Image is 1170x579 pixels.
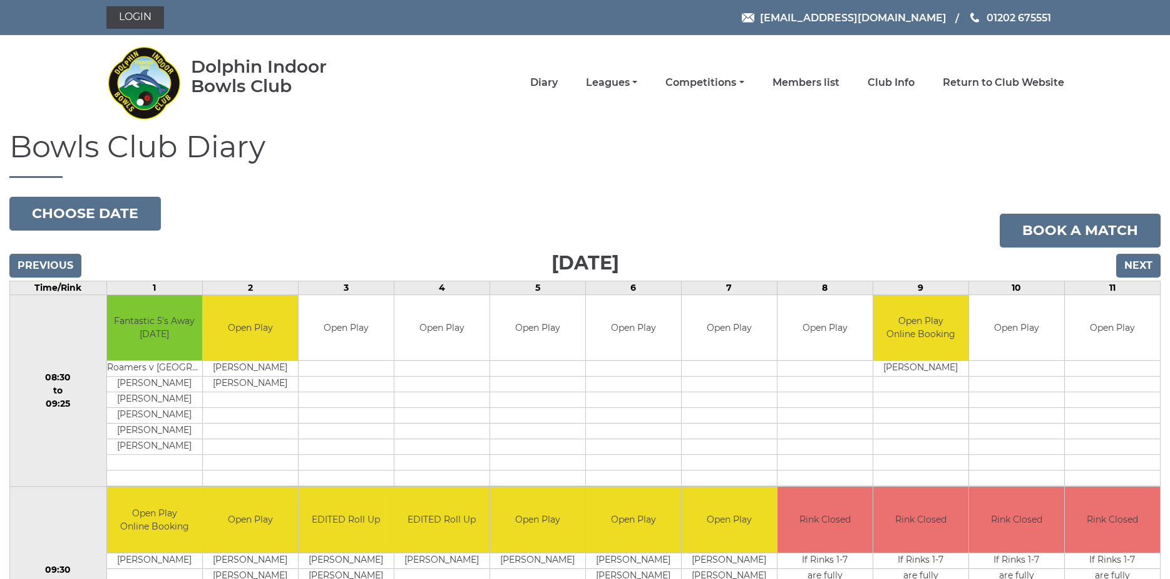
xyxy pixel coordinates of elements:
h1: Bowls Club Diary [9,130,1161,178]
img: Phone us [970,13,979,23]
td: [PERSON_NAME] [394,553,490,568]
td: Rink Closed [1065,487,1160,553]
td: 10 [968,281,1064,295]
a: Competitions [665,76,744,90]
img: Dolphin Indoor Bowls Club [106,39,182,127]
td: Open Play [490,487,585,553]
td: Open Play [682,295,777,361]
td: Rink Closed [969,487,1064,553]
a: Leagues [586,76,637,90]
td: [PERSON_NAME] [586,553,681,568]
td: Open Play [203,295,298,361]
td: 1 [106,281,202,295]
a: Members list [772,76,839,90]
td: [PERSON_NAME] [490,553,585,568]
td: 6 [585,281,681,295]
td: [PERSON_NAME] [107,377,202,392]
td: If Rinks 1-7 [777,553,873,568]
a: Return to Club Website [943,76,1064,90]
td: Open Play Online Booking [107,487,202,553]
td: Open Play [586,295,681,361]
td: 9 [873,281,968,295]
td: 7 [681,281,777,295]
span: [EMAIL_ADDRESS][DOMAIN_NAME] [760,11,947,23]
td: Open Play [969,295,1064,361]
td: 08:30 to 09:25 [10,295,107,487]
input: Next [1116,254,1161,278]
td: [PERSON_NAME] [203,377,298,392]
td: Roamers v [GEOGRAPHIC_DATA] [107,361,202,377]
a: Email [EMAIL_ADDRESS][DOMAIN_NAME] [742,10,947,26]
td: If Rinks 1-7 [1065,553,1160,568]
td: 11 [1064,281,1160,295]
td: EDITED Roll Up [394,487,490,553]
td: Open Play [682,487,777,553]
div: Dolphin Indoor Bowls Club [191,57,367,96]
input: Previous [9,254,81,278]
td: [PERSON_NAME] [107,439,202,455]
td: EDITED Roll Up [299,487,394,553]
td: If Rinks 1-7 [969,553,1064,568]
td: Open Play [586,487,681,553]
td: Open Play [203,487,298,553]
a: Phone us 01202 675551 [968,10,1051,26]
td: Open Play [490,295,585,361]
td: [PERSON_NAME] [107,424,202,439]
td: [PERSON_NAME] [107,408,202,424]
td: Open Play [1065,295,1160,361]
td: Rink Closed [777,487,873,553]
td: 3 [298,281,394,295]
td: [PERSON_NAME] [299,553,394,568]
a: Login [106,6,164,29]
td: [PERSON_NAME] [873,361,968,377]
td: 5 [490,281,585,295]
td: [PERSON_NAME] [107,553,202,568]
img: Email [742,13,754,23]
td: [PERSON_NAME] [682,553,777,568]
td: Rink Closed [873,487,968,553]
td: [PERSON_NAME] [203,553,298,568]
td: 8 [777,281,873,295]
a: Book a match [1000,214,1161,248]
td: Open Play [777,295,873,361]
td: 2 [202,281,298,295]
span: 01202 675551 [987,11,1051,23]
a: Club Info [868,76,915,90]
td: [PERSON_NAME] [107,392,202,408]
td: Time/Rink [10,281,107,295]
td: Open Play [394,295,490,361]
button: Choose date [9,197,161,231]
td: Open Play [299,295,394,361]
a: Diary [530,76,558,90]
td: Fantastic 5's Away [DATE] [107,295,202,361]
td: Open Play Online Booking [873,295,968,361]
td: [PERSON_NAME] [203,361,298,377]
td: 4 [394,281,490,295]
td: If Rinks 1-7 [873,553,968,568]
